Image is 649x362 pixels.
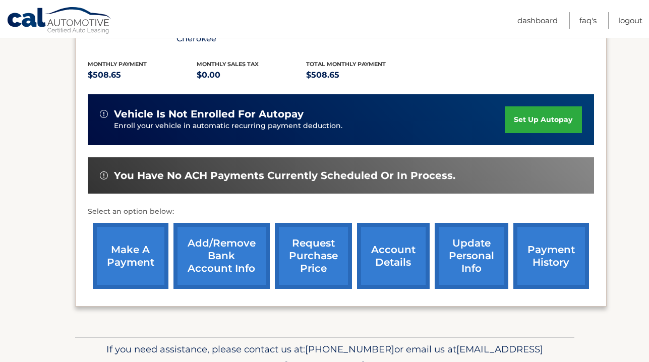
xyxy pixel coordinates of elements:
span: You have no ACH payments currently scheduled or in process. [114,169,455,182]
a: FAQ's [579,12,597,29]
a: set up autopay [505,106,581,133]
a: Dashboard [517,12,558,29]
a: Cal Automotive [7,7,112,36]
a: account details [357,223,430,289]
p: $0.00 [197,68,306,82]
a: make a payment [93,223,168,289]
span: Monthly sales Tax [197,61,259,68]
p: $508.65 [306,68,416,82]
a: request purchase price [275,223,352,289]
a: Logout [618,12,642,29]
a: update personal info [435,223,508,289]
p: Enroll your vehicle in automatic recurring payment deduction. [114,120,505,132]
p: $508.65 [88,68,197,82]
span: vehicle is not enrolled for autopay [114,108,304,120]
span: [PHONE_NUMBER] [305,343,394,355]
p: Select an option below: [88,206,594,218]
a: Add/Remove bank account info [173,223,270,289]
span: Monthly Payment [88,61,147,68]
img: alert-white.svg [100,171,108,179]
span: Total Monthly Payment [306,61,386,68]
img: alert-white.svg [100,110,108,118]
a: payment history [513,223,589,289]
